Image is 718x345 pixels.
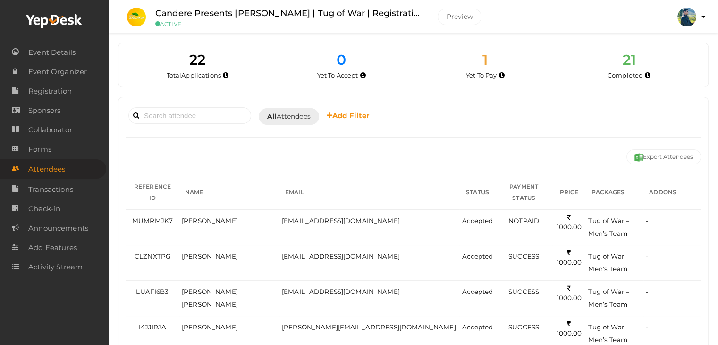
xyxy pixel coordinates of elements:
[267,112,311,121] span: Attendees
[28,140,51,159] span: Forms
[499,73,505,78] i: Accepted by organizer and yet to make payment
[155,7,423,20] label: Candere Presents [PERSON_NAME] | Tug of War | Registration
[552,175,586,210] th: PRICE
[622,51,635,69] span: 21
[28,160,65,179] span: Attendees
[182,323,238,331] span: [PERSON_NAME]
[508,217,539,224] span: NOTPAID
[317,71,358,79] span: Yet To Accept
[645,73,650,78] i: Accepted and completed payment succesfully
[167,71,221,79] span: Total
[556,320,582,337] span: 1000.00
[508,323,539,331] span: SUCCESS
[646,288,648,295] span: -
[28,121,72,139] span: Collaborator
[588,252,629,273] span: Tug of War – Men’s Team
[282,252,400,260] span: [EMAIL_ADDRESS][DOMAIN_NAME]
[179,175,279,210] th: NAME
[282,323,456,331] span: [PERSON_NAME][EMAIL_ADDRESS][DOMAIN_NAME]
[279,175,460,210] th: EMAIL
[588,288,629,308] span: Tug of War – Men’s Team
[28,199,60,218] span: Check-in
[646,252,648,260] span: -
[586,175,643,210] th: PACKAGES
[28,43,76,62] span: Event Details
[134,183,171,201] span: REFERENCE ID
[360,73,366,78] i: Yet to be accepted by organizer
[466,71,497,79] span: Yet To Pay
[28,101,60,120] span: Sponsors
[626,149,701,164] button: Export Attendees
[508,252,539,260] span: SUCCESS
[189,51,205,69] span: 22
[556,249,582,267] span: 1000.00
[508,288,539,295] span: SUCCESS
[28,180,73,199] span: Transactions
[136,288,169,295] span: LUAFI6B3
[28,219,88,238] span: Announcements
[482,51,488,69] span: 1
[327,111,370,120] b: Add Filter
[608,71,643,79] span: Completed
[28,238,77,257] span: Add Features
[438,9,481,25] button: Preview
[556,214,582,231] span: 1000.00
[556,285,582,302] span: 1000.00
[182,252,238,260] span: [PERSON_NAME]
[127,8,146,26] img: 0C2H5NAW_small.jpeg
[588,217,629,237] span: Tug of War – Men’s Team
[459,175,495,210] th: STATUS
[462,252,493,260] span: Accepted
[282,217,400,224] span: [EMAIL_ADDRESS][DOMAIN_NAME]
[182,217,238,224] span: [PERSON_NAME]
[28,62,87,81] span: Event Organizer
[181,71,221,79] span: Applications
[462,288,493,295] span: Accepted
[462,323,493,331] span: Accepted
[132,217,173,224] span: MUMRMJK7
[135,252,170,260] span: CLZNXTPG
[588,323,629,344] span: Tug of War – Men’s Team
[646,323,648,331] span: -
[646,217,648,224] span: -
[462,217,493,224] span: Accepted
[28,258,83,276] span: Activity Stream
[643,175,701,210] th: ADDONS
[155,20,423,27] small: ACTIVE
[634,153,643,162] img: excel.svg
[138,323,166,331] span: I4JJIRJA
[337,51,346,69] span: 0
[128,107,251,124] input: Search attendee
[267,112,276,121] b: All
[28,82,72,101] span: Registration
[677,8,696,26] img: ACg8ocImFeownhHtboqxd0f2jP-n9H7_i8EBYaAdPoJXQiB63u4xhcvD=s100
[223,73,228,78] i: Total number of applications
[496,175,552,210] th: PAYMENT STATUS
[182,288,238,308] span: [PERSON_NAME] [PERSON_NAME]
[282,288,400,295] span: [EMAIL_ADDRESS][DOMAIN_NAME]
